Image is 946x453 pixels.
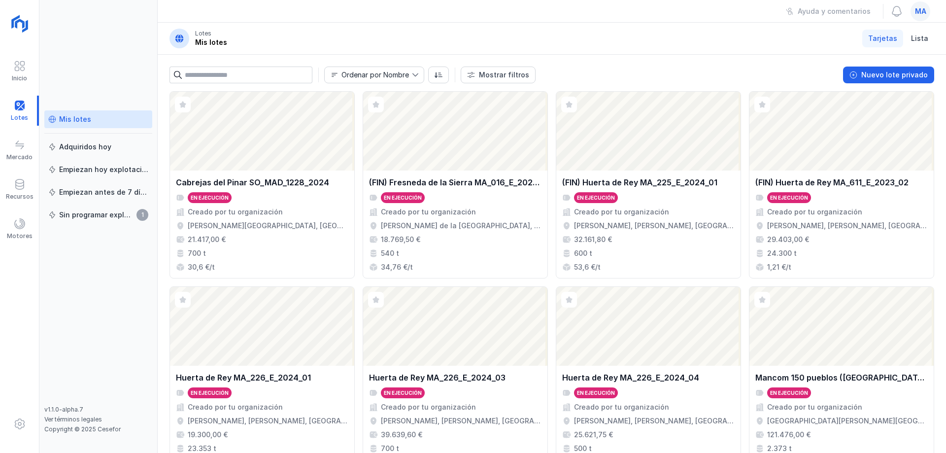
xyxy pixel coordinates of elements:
div: Huerta de Rey MA_226_E_2024_04 [562,372,699,383]
div: Creado por tu organización [574,402,669,412]
div: [PERSON_NAME] de la [GEOGRAPHIC_DATA], [GEOGRAPHIC_DATA], [GEOGRAPHIC_DATA], [GEOGRAPHIC_DATA] [381,221,541,231]
span: ma [915,6,926,16]
div: 600 t [574,248,592,258]
div: Mis lotes [195,37,227,47]
div: En ejecución [191,194,229,201]
div: [PERSON_NAME], [PERSON_NAME], [GEOGRAPHIC_DATA], [GEOGRAPHIC_DATA] [381,416,541,426]
a: Adquiridos hoy [44,138,152,156]
div: Creado por tu organización [188,207,283,217]
a: (FIN) Huerta de Rey MA_225_E_2024_01En ejecuciónCreado por tu organización[PERSON_NAME], [PERSON_... [556,91,741,279]
div: Inicio [12,74,27,82]
div: En ejecución [577,389,615,396]
a: Sin programar explotación1 [44,206,152,224]
div: Ordenar por Nombre [341,71,409,78]
a: Mis lotes [44,110,152,128]
div: 39.639,60 € [381,430,422,440]
div: En ejecución [770,194,808,201]
div: Huerta de Rey MA_226_E_2024_01 [176,372,311,383]
a: Empiezan hoy explotación [44,161,152,178]
div: En ejecución [384,194,422,201]
button: Mostrar filtros [461,67,536,83]
div: Mercado [6,153,33,161]
button: Nuevo lote privado [843,67,934,83]
div: 25.621,75 € [574,430,613,440]
div: En ejecución [577,194,615,201]
div: En ejecución [384,389,422,396]
a: Lista [905,30,934,47]
button: Ayuda y comentarios [779,3,877,20]
div: En ejecución [770,389,808,396]
div: [PERSON_NAME], [PERSON_NAME], [GEOGRAPHIC_DATA], [GEOGRAPHIC_DATA] [188,416,348,426]
div: Mostrar filtros [479,70,529,80]
div: Creado por tu organización [381,402,476,412]
div: Nuevo lote privado [861,70,928,80]
div: (FIN) Fresneda de la Sierra MA_016_E_2024_01 [369,176,541,188]
div: 21.417,00 € [188,235,226,244]
div: En ejecución [191,389,229,396]
div: Empiezan antes de 7 días [59,187,148,197]
a: Tarjetas [862,30,903,47]
div: Empiezan hoy explotación [59,165,148,174]
div: (FIN) Huerta de Rey MA_611_E_2023_02 [755,176,909,188]
div: 121.476,00 € [767,430,811,440]
div: Copyright © 2025 Cesefor [44,425,152,433]
div: 53,6 €/t [574,262,601,272]
a: (FIN) Huerta de Rey MA_611_E_2023_02En ejecuciónCreado por tu organización[PERSON_NAME], [PERSON_... [749,91,934,279]
span: Tarjetas [868,34,897,43]
div: Adquiridos hoy [59,142,111,152]
div: 1,21 €/t [767,262,791,272]
div: Lotes [195,30,211,37]
div: Creado por tu organización [767,402,862,412]
div: 34,76 €/t [381,262,413,272]
div: 19.300,00 € [188,430,228,440]
div: Sin programar explotación [59,210,134,220]
span: Nombre [325,67,412,83]
div: Motores [7,232,33,240]
div: 30,6 €/t [188,262,215,272]
div: Cabrejas del Pinar SO_MAD_1228_2024 [176,176,329,188]
div: 700 t [188,248,206,258]
div: 540 t [381,248,399,258]
div: Mis lotes [59,114,91,124]
div: v1.1.0-alpha.7 [44,406,152,414]
div: 32.161,80 € [574,235,612,244]
div: [PERSON_NAME], [PERSON_NAME], [GEOGRAPHIC_DATA], [GEOGRAPHIC_DATA] [574,416,735,426]
a: (FIN) Fresneda de la Sierra MA_016_E_2024_01En ejecuciónCreado por tu organización[PERSON_NAME] d... [363,91,548,279]
div: 29.403,00 € [767,235,809,244]
a: Empiezan antes de 7 días [44,183,152,201]
a: Cabrejas del Pinar SO_MAD_1228_2024En ejecuciónCreado por tu organización[PERSON_NAME][GEOGRAPHIC... [169,91,355,279]
img: logoRight.svg [7,11,32,36]
div: 18.769,50 € [381,235,420,244]
div: Creado por tu organización [188,402,283,412]
span: Lista [911,34,928,43]
span: 1 [136,209,148,221]
div: Ayuda y comentarios [798,6,871,16]
div: Huerta de Rey MA_226_E_2024_03 [369,372,506,383]
a: Ver términos legales [44,416,102,423]
div: Creado por tu organización [574,207,669,217]
div: Creado por tu organización [767,207,862,217]
div: [GEOGRAPHIC_DATA][PERSON_NAME][GEOGRAPHIC_DATA], [GEOGRAPHIC_DATA], [GEOGRAPHIC_DATA] [767,416,928,426]
div: 24.300 t [767,248,797,258]
div: (FIN) Huerta de Rey MA_225_E_2024_01 [562,176,717,188]
div: [PERSON_NAME][GEOGRAPHIC_DATA], [GEOGRAPHIC_DATA], [GEOGRAPHIC_DATA] [188,221,348,231]
div: Creado por tu organización [381,207,476,217]
div: [PERSON_NAME], [PERSON_NAME], [GEOGRAPHIC_DATA], [GEOGRAPHIC_DATA] [767,221,928,231]
div: Recursos [6,193,34,201]
div: [PERSON_NAME], [PERSON_NAME], [GEOGRAPHIC_DATA], [GEOGRAPHIC_DATA] [574,221,735,231]
div: Mancom 150 pueblos ([GEOGRAPHIC_DATA]) SO_MAD_1186_2024 [755,372,928,383]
